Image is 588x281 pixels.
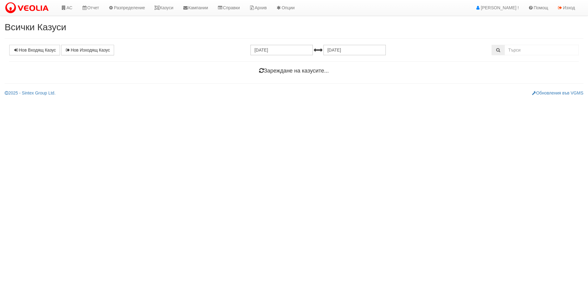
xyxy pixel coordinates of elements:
[9,45,60,55] a: Нов Входящ Казус
[532,90,583,95] a: Обновления във VGMS
[5,90,56,95] a: 2025 - Sintex Group Ltd.
[9,68,579,74] h4: Зареждане на казусите...
[505,45,579,55] input: Търсене по Идентификатор, Бл/Вх/Ап, Тип, Описание, Моб. Номер, Имейл, Файл, Коментар,
[61,45,114,55] a: Нов Изходящ Казус
[5,2,52,15] img: VeoliaLogo.png
[5,22,583,32] h2: Всички Казуси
